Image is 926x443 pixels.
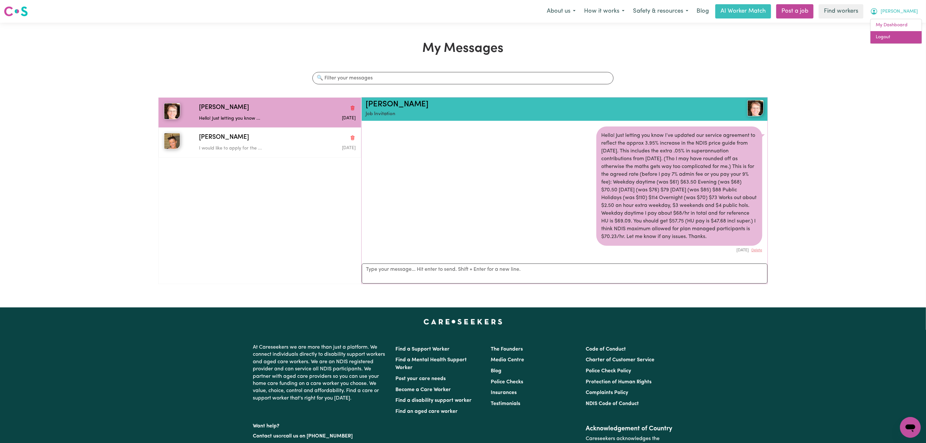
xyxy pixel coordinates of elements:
span: [PERSON_NAME] [881,8,918,15]
a: AI Worker Match [715,4,771,18]
img: View Kylie P's profile [747,100,764,116]
a: Insurances [491,390,517,395]
a: Post a job [776,4,814,18]
a: Police Checks [491,379,523,385]
input: 🔍 Filter your messages [312,72,613,84]
a: Police Check Policy [586,368,631,374]
button: Safety & resources [629,5,693,18]
div: My Account [870,19,922,44]
a: Find an aged care worker [396,409,458,414]
a: The Founders [491,347,523,352]
button: Lily R[PERSON_NAME]Delete conversationI would like to apply for the ...Message sent on June 3, 2022 [158,127,361,157]
a: Blog [491,368,501,374]
p: Hello! Just letting you know ... [199,115,303,122]
a: Contact us [253,434,279,439]
a: Find a Support Worker [396,347,450,352]
a: NDIS Code of Conduct [586,401,639,406]
a: Become a Care Worker [396,387,451,392]
a: Find workers [819,4,863,18]
button: My Account [866,5,922,18]
div: Hello! Just letting you know I’ve updated our service agreement to reflect the approx 3.95% incre... [596,126,762,246]
a: Logout [871,31,922,43]
button: Delete conversation [350,134,356,142]
div: [DATE] [596,246,762,253]
a: Careseekers logo [4,4,28,19]
img: Lily R [164,133,180,149]
a: Charter of Customer Service [586,357,654,363]
span: [PERSON_NAME] [199,133,249,142]
a: Code of Conduct [586,347,626,352]
a: My Dashboard [871,19,922,31]
img: Kylie P [164,103,180,119]
img: Careseekers logo [4,6,28,17]
span: Message sent on June 3, 2022 [342,146,356,150]
p: Want help? [253,420,388,430]
h1: My Messages [158,41,768,56]
a: Protection of Human Rights [586,379,651,385]
h2: Acknowledgement of Country [586,425,673,433]
button: Delete conversation [350,103,356,112]
a: Find a Mental Health Support Worker [396,357,467,370]
a: Media Centre [491,357,524,363]
a: Careseekers home page [424,319,502,324]
span: [PERSON_NAME] [199,103,249,113]
button: How it works [580,5,629,18]
p: or [253,430,388,442]
a: Kylie P [697,100,764,116]
a: Testimonials [491,401,520,406]
a: Post your care needs [396,376,446,381]
button: Kylie P[PERSON_NAME]Delete conversationHello! Just letting you know ...Message sent on July 2, 2025 [158,98,361,127]
button: About us [543,5,580,18]
a: call us on [PHONE_NUMBER] [284,434,353,439]
iframe: Button to launch messaging window, conversation in progress [900,417,921,438]
a: [PERSON_NAME] [366,101,428,109]
button: Delete [752,248,762,253]
p: I would like to apply for the ... [199,145,303,152]
p: At Careseekers we are more than just a platform. We connect individuals directly to disability su... [253,341,388,404]
a: Blog [693,4,713,18]
span: Message sent on July 2, 2025 [342,116,356,120]
a: Find a disability support worker [396,398,472,403]
p: Job Invitation [366,111,697,118]
a: Complaints Policy [586,390,628,395]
